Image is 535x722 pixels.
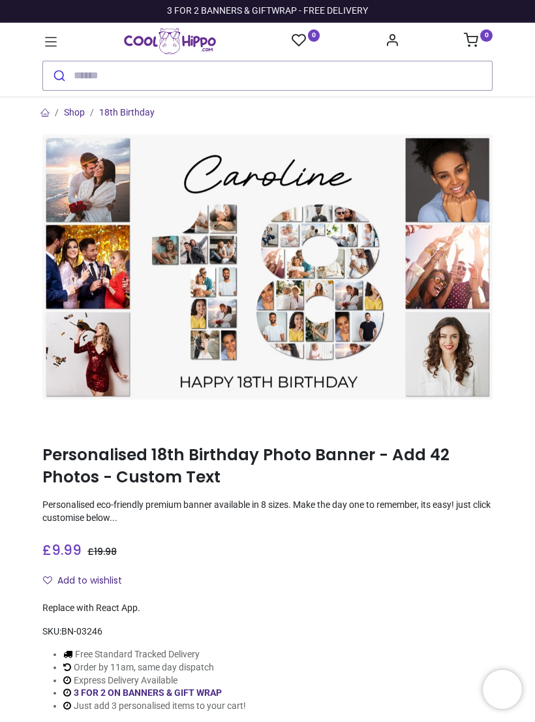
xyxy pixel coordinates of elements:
a: 18th Birthday [99,107,155,118]
i: Add to wishlist [43,576,52,585]
span: £ [42,541,82,559]
div: 3 FOR 2 BANNERS & GIFTWRAP - FREE DELIVERY [167,5,368,18]
img: Personalised 18th Birthday Photo Banner - Add 42 Photos - Custom Text [42,134,493,400]
a: Account Info [385,37,399,47]
sup: 0 [480,29,493,42]
li: Free Standard Tracked Delivery [63,648,246,661]
span: BN-03246 [61,626,102,636]
li: Order by 11am, same day dispatch [63,661,246,674]
div: Replace with React App. [42,602,493,615]
li: Just add 3 personalised items to your cart! [63,700,246,713]
li: Express Delivery Available [63,674,246,687]
button: Submit [43,61,74,90]
span: 19.98 [94,545,117,558]
sup: 0 [308,29,320,42]
iframe: Brevo live chat [483,670,522,709]
a: 3 FOR 2 ON BANNERS & GIFT WRAP [74,687,222,698]
span: 9.99 [52,541,82,559]
p: Personalised eco-friendly premium banner available in 8 sizes. Make the day one to remember, its ... [42,499,493,524]
h1: Personalised 18th Birthday Photo Banner - Add 42 Photos - Custom Text [42,444,493,489]
img: Cool Hippo [124,28,216,54]
a: Shop [64,107,85,118]
a: 0 [292,33,320,49]
button: Add to wishlistAdd to wishlist [42,570,133,592]
span: £ [87,545,117,558]
a: 0 [464,37,493,47]
div: SKU: [42,625,493,638]
a: Logo of Cool Hippo [124,28,216,54]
